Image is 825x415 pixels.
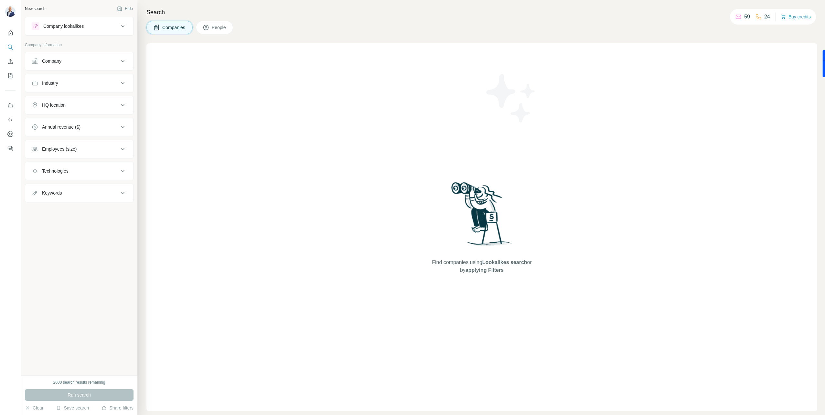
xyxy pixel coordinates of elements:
h4: Search [146,8,817,17]
p: 24 [764,13,770,21]
img: Surfe Illustration - Stars [482,69,540,127]
span: Find companies using or by [430,259,533,274]
div: Employees (size) [42,146,77,152]
span: Companies [162,24,186,31]
button: Company [25,53,133,69]
button: HQ location [25,97,133,113]
div: Company lookalikes [43,23,84,29]
button: Clear [25,405,43,411]
div: HQ location [42,102,66,108]
button: My lists [5,70,16,81]
div: Company [42,58,61,64]
div: Keywords [42,190,62,196]
button: Industry [25,75,133,91]
button: Hide [112,4,137,14]
img: Surfe Illustration - Woman searching with binoculars [448,180,516,252]
button: Company lookalikes [25,18,133,34]
button: Save search [56,405,89,411]
button: Use Surfe API [5,114,16,126]
img: Avatar [5,6,16,17]
button: Technologies [25,163,133,179]
button: Employees (size) [25,141,133,157]
p: 59 [744,13,750,21]
p: Company information [25,42,134,48]
button: Share filters [102,405,134,411]
span: applying Filters [466,267,504,273]
div: Technologies [42,168,69,174]
div: Annual revenue ($) [42,124,80,130]
button: Dashboard [5,128,16,140]
button: Keywords [25,185,133,201]
button: Enrich CSV [5,56,16,67]
button: Search [5,41,16,53]
button: Use Surfe on LinkedIn [5,100,16,112]
button: Quick start [5,27,16,39]
button: Buy credits [781,12,811,21]
div: 2000 search results remaining [53,379,105,385]
span: People [212,24,227,31]
div: Industry [42,80,58,86]
button: Feedback [5,143,16,154]
span: Lookalikes search [482,260,527,265]
div: New search [25,6,45,12]
button: Annual revenue ($) [25,119,133,135]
